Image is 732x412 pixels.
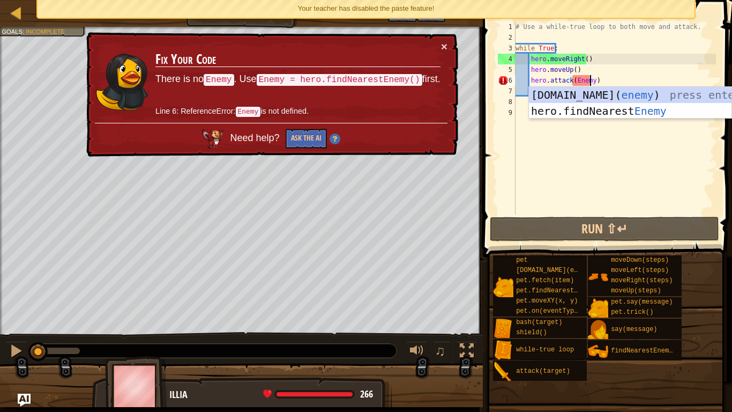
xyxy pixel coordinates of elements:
[516,256,528,264] span: pet
[498,97,516,107] div: 8
[257,74,422,86] code: Enemy = hero.findNearestEnemy()
[498,21,516,32] div: 1
[588,267,608,287] img: portrait.png
[330,134,340,144] img: Hint
[490,217,719,241] button: Run ⇧↵
[493,277,513,297] img: portrait.png
[588,320,608,340] img: portrait.png
[493,319,513,339] img: portrait.png
[516,267,593,274] span: [DOMAIN_NAME](enemy)
[493,340,513,360] img: portrait.png
[155,52,440,67] h3: Fix Your Code
[611,326,657,333] span: say(message)
[95,53,149,111] img: duck_omarn.png
[611,277,673,284] span: moveRight(steps)
[298,4,435,12] span: Your teacher has disabled the paste feature!
[611,267,669,274] span: moveLeft(steps)
[516,319,562,326] span: bash(target)
[498,54,516,64] div: 4
[516,367,570,375] span: attack(target)
[498,43,516,54] div: 3
[456,341,477,363] button: Toggle fullscreen
[611,287,661,295] span: moveUp(steps)
[493,362,513,382] img: portrait.png
[498,107,516,118] div: 9
[286,129,327,149] button: Ask the AI
[498,75,516,86] div: 6
[360,387,373,401] span: 266
[611,347,681,355] span: findNearestEnemy()
[155,106,440,117] p: Line 6: ReferenceError: is not defined.
[516,287,620,295] span: pet.findNearestByType(type)
[498,86,516,97] div: 7
[611,308,653,316] span: pet.trick()
[2,28,23,35] span: Goals
[498,32,516,43] div: 2
[18,394,31,407] button: Ask AI
[516,277,574,284] span: pet.fetch(item)
[516,297,578,305] span: pet.moveXY(x, y)
[236,107,261,117] code: Enemy
[588,341,608,362] img: portrait.png
[516,329,547,336] span: shield()
[435,343,446,359] span: ♫
[516,307,616,315] span: pet.on(eventType, handler)
[433,341,451,363] button: ♫
[406,341,428,363] button: Adjust volume
[441,41,447,52] button: ×
[23,28,26,35] span: :
[263,389,373,399] div: health: 266 / 266
[588,298,608,319] img: portrait.png
[498,64,516,75] div: 5
[611,298,673,306] span: pet.say(message)
[204,74,234,86] code: Enemy
[169,388,381,402] div: Illia
[516,346,574,354] span: while-true loop
[5,341,27,363] button: Ctrl + P: Pause
[26,28,65,35] span: Incomplete
[230,133,282,144] span: Need help?
[611,256,669,264] span: moveDown(steps)
[155,72,440,86] p: There is no . Use first.
[202,129,223,149] img: AI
